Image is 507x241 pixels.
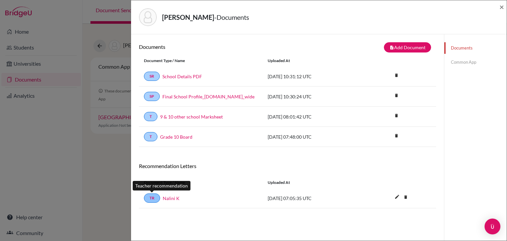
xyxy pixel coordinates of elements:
strong: [PERSON_NAME] [162,13,214,21]
a: delete [391,71,401,80]
a: delete [391,91,401,100]
div: [DATE] 07:48:00 UTC [263,133,362,140]
i: delete [391,70,401,80]
a: Nalini K [163,195,180,202]
a: T [144,132,157,141]
a: delete [391,132,401,141]
div: [DATE] 10:31:12 UTC [263,73,362,80]
div: Uploaded at [263,180,362,186]
div: Teacher recommendation [133,181,190,190]
a: T [144,112,157,121]
a: Documents [444,42,507,54]
i: delete [391,90,401,100]
button: note_addAdd Document [384,42,431,52]
span: × [499,2,504,12]
div: Document Type / Name [139,180,263,186]
h6: Documents [139,44,287,50]
a: 9 & 10 other school Marksheet [160,113,223,120]
a: Common App [444,56,507,68]
i: note_add [389,45,394,50]
i: delete [391,131,401,141]
a: delete [391,112,401,120]
a: School Details PDF [162,73,202,80]
button: Close [499,3,504,11]
a: SR [144,72,160,81]
i: edit [392,191,402,202]
div: Uploaded at [263,58,362,64]
h6: Recommendation Letters [139,163,436,169]
div: [DATE] 08:01:42 UTC [263,113,362,120]
i: delete [401,192,411,202]
span: - Documents [214,13,249,21]
a: Grade 10 Board [160,133,192,140]
div: Open Intercom Messenger [485,219,500,234]
a: SP [144,92,160,101]
div: [DATE] 10:30:24 UTC [263,93,362,100]
a: delete [401,193,411,202]
button: edit [391,192,403,202]
i: delete [391,111,401,120]
a: TR [144,193,160,203]
div: Document Type / Name [139,58,263,64]
span: [DATE] 07:05:35 UTC [268,195,312,201]
a: Final School Profile_[DOMAIN_NAME]_wide [162,93,254,100]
